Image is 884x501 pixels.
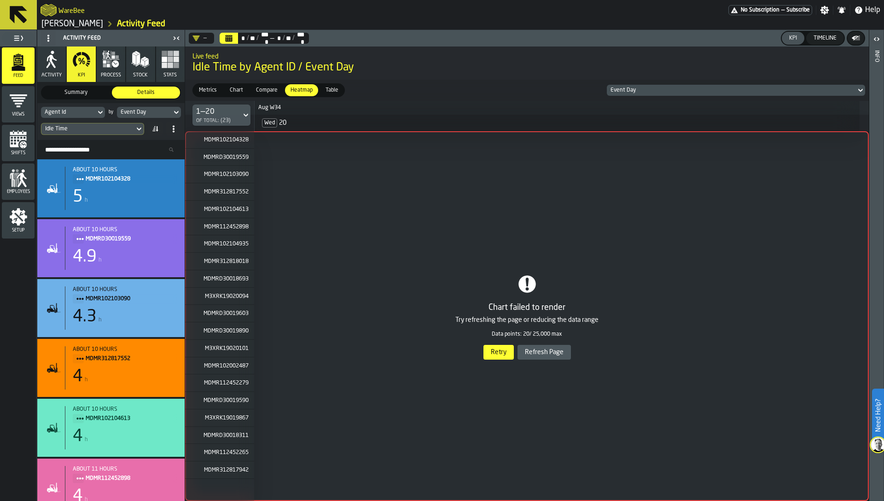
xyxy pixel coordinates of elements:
div: 4 [73,427,83,446]
span: — [269,35,275,42]
span: MDMR102002487 [200,363,249,369]
span: Employees [2,189,35,194]
div: title-Idle Time by Agent ID / Event Day [185,47,869,80]
span: Metrics [195,86,221,94]
nav: Breadcrumb [41,18,460,29]
span: Shifts [2,151,35,156]
div: MDMRD30019603 [185,305,254,323]
div: M3XRK19019867 [185,409,254,427]
div: MDMR112452279 [185,375,254,392]
div: Title [73,466,177,484]
div: Title [73,286,177,304]
label: button-toggle-Notifications [833,6,850,15]
div: Start: 20/08/2025, 04:23:06 - End: 20/08/2025, 12:21:17 [73,286,177,293]
span: MDMRD30019890 [200,328,249,334]
label: button-toggle-Settings [816,6,833,15]
a: link-to-/wh/i/1653e8cc-126b-480f-9c47-e01e76aa4a88/feed/005d0a57-fc0b-4500-9842-3456f0aceb58 [117,19,165,29]
span: MDMRD30018693 [197,276,249,282]
div: stat- [37,339,185,397]
div: Title [73,406,177,424]
span: Heatmap [287,86,316,94]
div: MDMR112452265 [185,444,254,462]
span: Stock [133,72,148,78]
span: Help [865,5,880,16]
div: thumb [112,87,180,99]
span: MDMRD30019559 [86,234,170,244]
div: (23) [196,117,231,124]
span: Chart [226,86,247,94]
div: stat- [37,219,185,277]
div: Select date range [220,33,309,44]
span: Feed [2,73,35,78]
div: DropdownMenuValue-idleTimeMs [45,126,131,132]
span: Setup [2,228,35,233]
label: button-toggle-Open [870,32,883,48]
div: Activity Feed [39,31,170,46]
label: button-switch-multi-Table [319,83,345,97]
div: DropdownMenuValue-eventDay [611,87,852,93]
div: DropdownMenuValue-agentId [45,109,92,116]
div: Select date range [285,35,292,42]
div: DropdownMenuValue-eventDay [117,107,181,118]
div: 4.9 [73,248,97,266]
div: / [246,35,249,42]
div: Menu Subscription [728,5,812,15]
span: M3XRK19020101 [200,345,249,352]
div: MDMR312817552 [185,183,254,201]
div: MDMR102002487 [185,357,254,375]
span: MDMR312817552 [86,354,170,364]
span: M3XRK19020094 [200,293,249,300]
a: logo-header [41,2,57,18]
div: MDMRD30018693 [185,270,254,288]
span: MDMR102104613 [197,206,249,213]
span: MDMR102103090 [86,294,170,304]
div: about 10 hours [73,406,177,413]
div: about 10 hours [73,286,177,293]
span: h [85,377,88,383]
span: MDMR312817942 [200,467,249,473]
div: M3XRK19020094 [185,288,254,305]
div: Select date range [295,31,305,46]
span: MDMRD30019603 [200,310,249,317]
div: Info [873,48,880,499]
span: of Total: [196,118,219,123]
span: h [99,317,102,323]
div: Select date range [239,35,246,42]
label: button-switch-multi-Chart [223,83,250,97]
div: stat- [37,399,185,457]
label: button-switch-multi-Metrics [192,83,223,97]
div: MDMR102104328 [185,131,254,149]
div: Timeline [810,35,840,41]
span: h [99,257,102,263]
div: 5 [73,188,83,206]
div: / [292,35,295,42]
span: Stats [163,72,177,78]
div: DropdownMenuValue-agentId [41,107,105,118]
div: thumb [250,84,283,96]
div: DropdownMenuValue- [189,33,214,44]
div: Select date range [249,35,256,42]
div: Start: 20/08/2025, 04:19:00 - End: 20/08/2025, 13:21:31 [73,227,177,233]
div: DropdownMenuValue- [192,35,207,42]
span: MDMR312818018 [197,258,249,265]
div: thumb [193,84,222,96]
span: MDMR312817552 [197,189,249,195]
li: menu Feed [2,47,35,84]
div: MDMRD30019590 [185,392,254,409]
div: Title [73,167,177,184]
span: MDMRD30019590 [200,397,249,404]
div: Select date range [275,35,282,42]
span: Table [322,86,342,94]
div: MDMRD30019559 [185,149,254,166]
span: MDMR112452279 [200,380,249,386]
div: 1—20 [196,106,231,117]
div: about 10 hours [73,167,177,173]
div: thumb [285,84,318,96]
span: Idle Time by Agent ID / Event Day [192,60,861,75]
div: Title [73,227,177,244]
div: Start: 20/08/2025, 04:07:12 - End: 20/08/2025, 13:19:34 [73,346,177,353]
h2: Sub Title [58,6,85,15]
